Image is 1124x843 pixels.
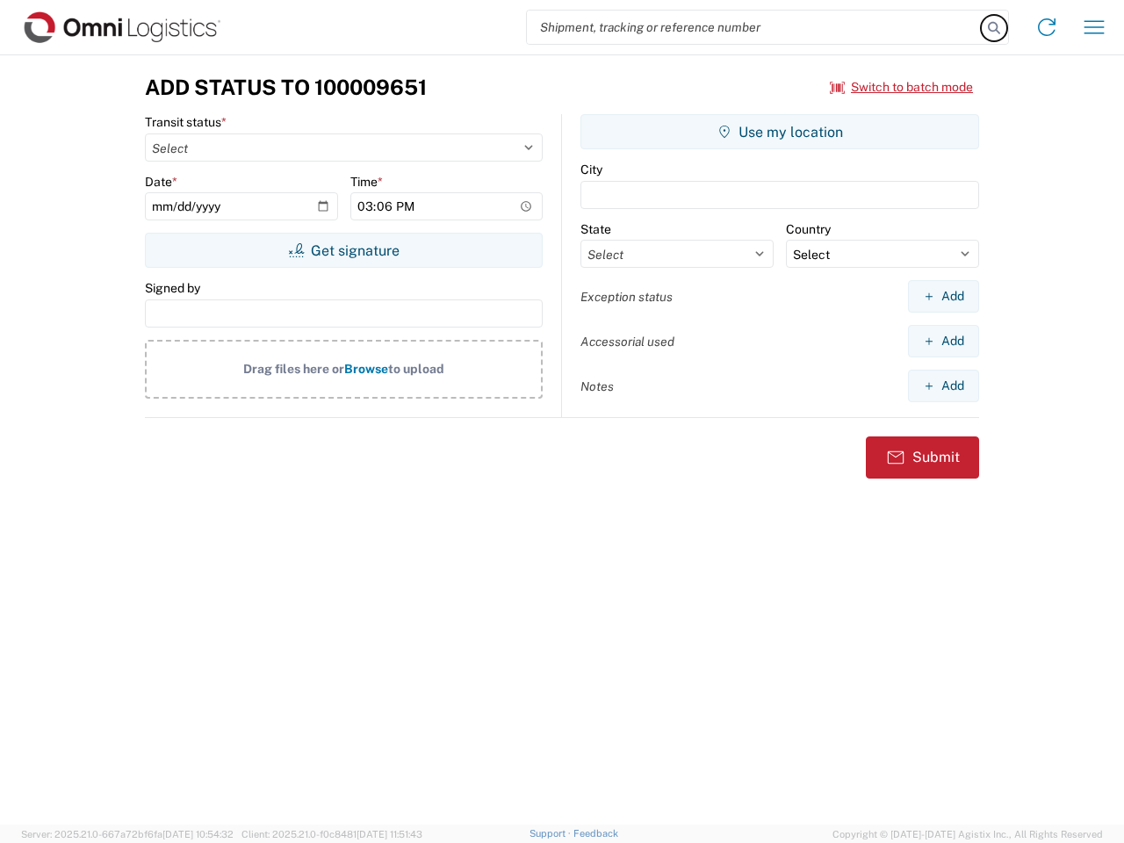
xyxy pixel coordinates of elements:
[580,114,979,149] button: Use my location
[145,114,227,130] label: Transit status
[145,280,200,296] label: Signed by
[162,829,234,839] span: [DATE] 10:54:32
[908,370,979,402] button: Add
[527,11,982,44] input: Shipment, tracking or reference number
[573,828,618,839] a: Feedback
[830,73,973,102] button: Switch to batch mode
[243,362,344,376] span: Drag files here or
[145,75,427,100] h3: Add Status to 100009651
[344,362,388,376] span: Browse
[866,436,979,479] button: Submit
[21,829,234,839] span: Server: 2025.21.0-667a72bf6fa
[580,221,611,237] label: State
[530,828,573,839] a: Support
[388,362,444,376] span: to upload
[908,280,979,313] button: Add
[786,221,831,237] label: Country
[580,334,674,349] label: Accessorial used
[241,829,422,839] span: Client: 2025.21.0-f0c8481
[908,325,979,357] button: Add
[580,289,673,305] label: Exception status
[357,829,422,839] span: [DATE] 11:51:43
[580,162,602,177] label: City
[145,174,177,190] label: Date
[832,826,1103,842] span: Copyright © [DATE]-[DATE] Agistix Inc., All Rights Reserved
[350,174,383,190] label: Time
[580,378,614,394] label: Notes
[145,233,543,268] button: Get signature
